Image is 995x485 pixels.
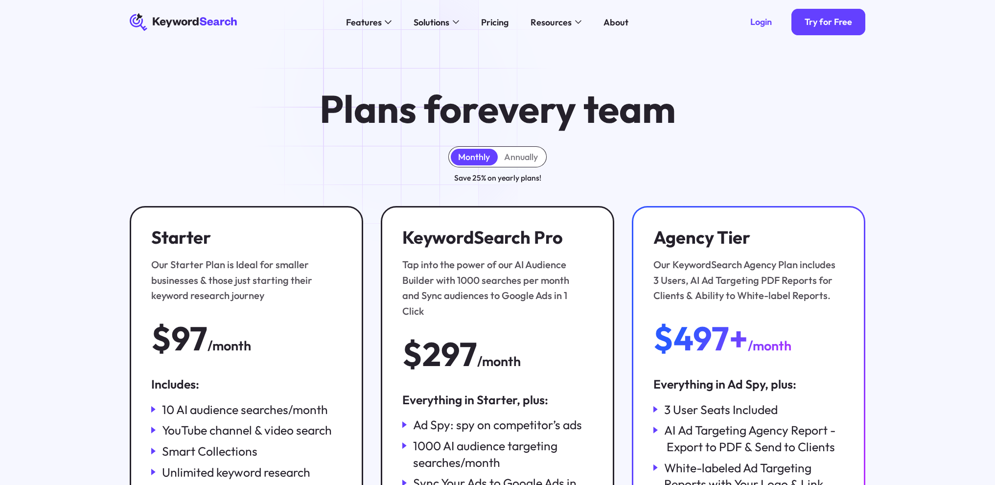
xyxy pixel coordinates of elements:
[151,376,342,393] div: Includes:
[653,321,748,356] div: $497+
[653,376,844,393] div: Everything in Ad Spy, plus:
[414,16,449,29] div: Solutions
[402,227,587,248] h3: KeywordSearch Pro
[458,152,490,163] div: Monthly
[413,438,593,470] div: 1000 AI audience targeting searches/month
[151,257,336,303] div: Our Starter Plan is Ideal for smaller businesses & those just starting their keyword research jou...
[475,13,515,31] a: Pricing
[664,401,778,418] div: 3 User Seats Included
[402,257,587,319] div: Tap into the power of our AI Audience Builder with 1000 searches per month and Sync audiences to ...
[320,88,676,129] h1: Plans for
[454,172,541,184] div: Save 25% on yearly plans!
[504,152,538,163] div: Annually
[402,392,593,408] div: Everything in Starter, plus:
[531,16,572,29] div: Resources
[603,16,628,29] div: About
[402,337,477,372] div: $297
[208,335,251,356] div: /month
[664,422,844,455] div: AI Ad Targeting Agency Report - Export to PDF & Send to Clients
[478,84,676,133] span: every team
[737,9,785,35] a: Login
[162,401,328,418] div: 10 AI audience searches/month
[151,321,208,356] div: $97
[653,257,838,303] div: Our KeywordSearch Agency Plan includes 3 Users, AI Ad Targeting PDF Reports for Clients & Ability...
[162,443,257,460] div: Smart Collections
[162,464,310,481] div: Unlimited keyword research
[481,16,509,29] div: Pricing
[477,351,521,371] div: /month
[346,16,382,29] div: Features
[151,227,336,248] h3: Starter
[413,416,582,433] div: Ad Spy: spy on competitor’s ads
[653,227,838,248] h3: Agency Tier
[750,17,772,28] div: Login
[791,9,865,35] a: Try for Free
[748,335,791,356] div: /month
[805,17,852,28] div: Try for Free
[162,422,332,439] div: YouTube channel & video search
[597,13,635,31] a: About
